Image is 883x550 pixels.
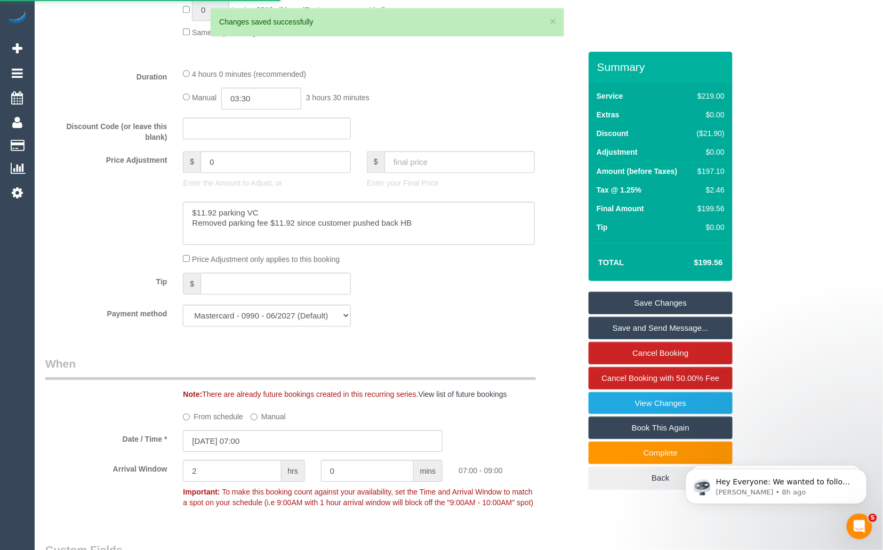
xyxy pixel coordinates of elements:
[6,11,28,26] img: Automaid Logo
[367,178,535,188] p: Enter your Final Price
[602,373,720,382] span: Cancel Booking with 50.00% Fee
[589,417,733,439] a: Book This Again
[219,17,555,27] div: Changes saved successfully
[693,147,725,157] div: $0.00
[192,28,290,37] span: Same Day Booking Fee - $40
[183,390,202,398] strong: Note:
[597,222,608,233] label: Tip
[597,203,644,214] label: Final Amount
[45,356,536,380] legend: When
[693,109,725,120] div: $0.00
[192,93,216,102] span: Manual
[589,342,733,364] a: Cancel Booking
[37,68,175,82] label: Duration
[693,166,725,177] div: $197.10
[597,185,641,195] label: Tax @ 1.25%
[37,273,175,287] label: Tip
[282,460,305,482] span: hrs
[670,447,883,521] iframe: Intercom notifications message
[550,15,556,27] button: ×
[251,413,258,420] input: Manual
[183,430,443,452] input: DD/MM/YYYY HH:MM
[384,151,535,173] input: final price
[598,258,624,267] strong: Total
[589,292,733,314] a: Save Changes
[183,178,351,188] p: Enter the Amount to Adjust, or
[183,273,200,294] span: $
[589,367,733,389] a: Cancel Booking with 50.00% Fee
[597,147,638,157] label: Adjustment
[597,91,623,101] label: Service
[847,514,872,539] iframe: Intercom live chat
[192,255,340,264] span: Price Adjustment only applies to this booking
[597,166,677,177] label: Amount (before Taxes)
[183,413,190,420] input: From schedule
[597,109,620,120] label: Extras
[662,258,723,267] h4: $199.56
[589,392,733,415] a: View Changes
[693,222,725,233] div: $0.00
[367,151,384,173] span: $
[589,317,733,339] a: Save and Send Message...
[192,70,306,78] span: 4 hours 0 minutes (recommended)
[46,41,184,51] p: Message from Ellie, sent 8h ago
[869,514,877,522] span: 5
[37,305,175,319] label: Payment method
[231,6,386,14] span: Ironing $50/half hour (Equipment not provided)
[183,488,220,496] strong: Important:
[37,151,175,165] label: Price Adjustment
[251,408,286,422] label: Manual
[589,467,733,489] a: Back
[693,185,725,195] div: $2.46
[46,31,182,146] span: Hey Everyone: We wanted to follow up and let you know we have been closely monitoring the account...
[589,442,733,464] a: Complete
[693,128,725,139] div: ($21.90)
[37,117,175,142] label: Discount Code (or leave this blank)
[37,430,175,444] label: Date / Time *
[175,389,588,400] div: There are already future bookings created in this recurring series.
[451,460,588,476] div: 07:00 - 09:00
[693,91,725,101] div: $219.00
[183,151,200,173] span: $
[183,408,243,422] label: From schedule
[419,390,507,398] a: View list of future bookings
[414,460,443,482] span: mins
[597,61,727,73] h3: Summary
[597,128,629,139] label: Discount
[37,460,175,474] label: Arrival Window
[183,488,533,507] span: To make this booking count against your availability, set the Time and Arrival Window to match a ...
[693,203,725,214] div: $199.56
[306,93,370,102] span: 3 hours 30 minutes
